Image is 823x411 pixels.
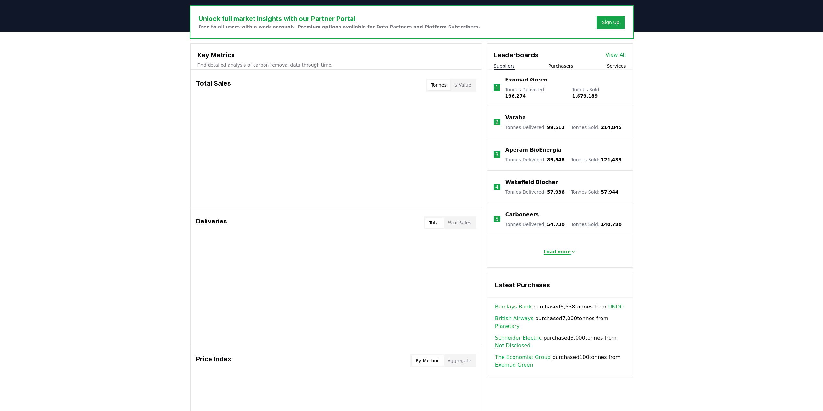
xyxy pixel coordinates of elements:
button: Services [607,63,626,69]
span: 214,845 [601,125,622,130]
h3: Unlock full market insights with our Partner Portal [199,14,480,24]
h3: Price Index [196,354,231,367]
span: 99,512 [547,125,565,130]
button: By Method [412,355,444,366]
a: Exomad Green [495,361,533,369]
a: The Economist Group [495,353,551,361]
p: Load more [544,248,571,255]
a: Carboneers [505,211,539,219]
p: 2 [495,118,499,126]
h3: Key Metrics [197,50,475,60]
h3: Leaderboards [494,50,538,60]
p: Tonnes Delivered : [505,189,565,195]
span: purchased 7,000 tonnes from [495,315,625,330]
span: 140,780 [601,222,622,227]
p: 4 [495,183,499,191]
a: Exomad Green [505,76,547,84]
button: Purchasers [548,63,573,69]
h3: Total Sales [196,79,231,92]
p: Tonnes Delivered : [505,157,565,163]
p: 3 [495,151,499,158]
span: 57,936 [547,189,565,195]
button: % of Sales [444,218,475,228]
span: purchased 3,000 tonnes from [495,334,625,350]
a: Schneider Electric [495,334,542,342]
span: 89,548 [547,157,565,162]
a: UNDO [608,303,624,311]
h3: Deliveries [196,216,227,229]
a: Planetary [495,322,520,330]
p: Tonnes Sold : [571,221,622,228]
p: Tonnes Sold : [571,189,618,195]
a: Not Disclosed [495,342,531,350]
p: 1 [495,84,498,92]
p: Free to all users with a work account. Premium options available for Data Partners and Platform S... [199,24,480,30]
span: 121,433 [601,157,622,162]
span: 54,730 [547,222,565,227]
span: 57,944 [601,189,618,195]
a: View All [606,51,626,59]
button: Load more [538,245,581,258]
button: Suppliers [494,63,515,69]
button: Aggregate [444,355,475,366]
a: Varaha [505,114,526,122]
span: purchased 6,538 tonnes from [495,303,624,311]
p: Tonnes Sold : [572,86,626,99]
button: Sign Up [597,16,624,29]
p: Tonnes Sold : [571,124,622,131]
span: purchased 100 tonnes from [495,353,625,369]
button: Tonnes [427,80,450,90]
button: Total [425,218,444,228]
a: Aperam BioEnergia [505,146,561,154]
p: 5 [495,215,499,223]
span: 196,274 [505,93,526,99]
p: Tonnes Delivered : [505,124,565,131]
a: British Airways [495,315,534,322]
a: Sign Up [602,19,619,26]
h3: Latest Purchases [495,280,625,290]
p: Find detailed analysis of carbon removal data through time. [197,62,475,68]
p: Tonnes Sold : [571,157,622,163]
span: 1,679,189 [572,93,598,99]
button: $ Value [450,80,475,90]
p: Tonnes Delivered : [505,221,565,228]
a: Barclays Bank [495,303,532,311]
a: Wakefield Biochar [505,178,558,186]
p: Tonnes Delivered : [505,86,566,99]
